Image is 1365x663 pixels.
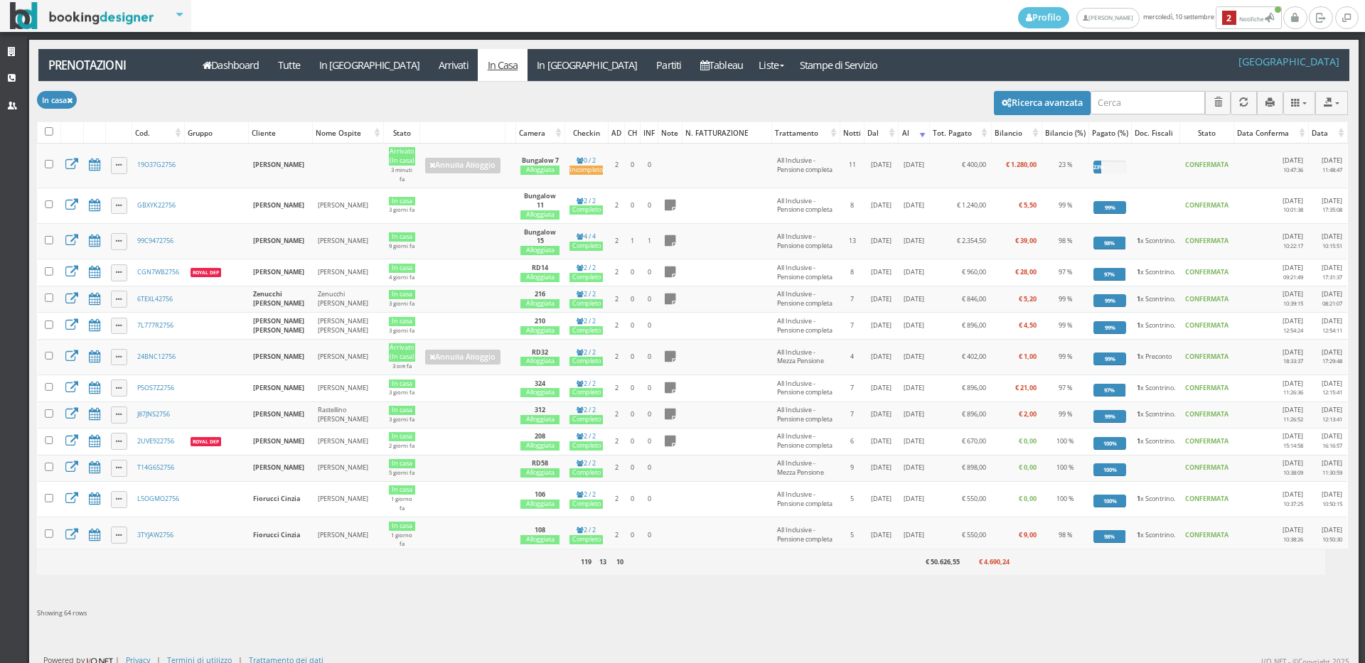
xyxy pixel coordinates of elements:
td: [DATE] [1308,188,1347,223]
button: In casa [37,91,77,109]
a: Tutte [269,49,310,81]
a: 2 / 2Completo [569,405,603,424]
td: All Inclusive - Pensione completa [772,259,840,286]
div: Arrivato (In casa) [389,343,415,362]
td: 98 % [1042,224,1088,259]
td: 8 [840,188,864,223]
div: 99% [1093,201,1125,214]
td: 0 [641,313,658,339]
div: Pagato (%) [1089,123,1131,143]
small: 3 minuti fa [391,166,412,183]
b: RD14 [532,263,548,272]
td: 2 [609,286,625,312]
td: [DATE] [1233,259,1308,286]
div: CH [625,123,640,143]
a: Liste [752,49,790,81]
td: 2 [609,313,625,339]
td: 1 [641,224,658,259]
a: Royal Dep [189,267,222,276]
small: 10:15:51 [1322,242,1342,249]
b: € 2,00 [1019,409,1037,419]
td: [DATE] [1233,286,1308,312]
td: 0 [625,339,641,374]
td: 0 [641,339,658,374]
td: [DATE] [1308,224,1347,259]
td: x Scontrino. [1131,259,1179,286]
a: 2 / 2Completo [569,379,603,398]
td: 99 % [1042,401,1088,428]
td: € 1.240,00 [929,188,991,223]
div: Completo [569,299,603,308]
td: 11 [840,143,864,188]
div: 97% [1093,384,1125,397]
td: [DATE] [1308,259,1347,286]
div: 99% [1093,352,1125,365]
td: All Inclusive - Pensione completa [772,143,840,188]
td: 0 [625,143,641,188]
a: GBXYK22756 [137,200,176,210]
div: INF [641,123,658,143]
td: [DATE] [864,375,899,401]
div: Alloggiata [520,299,560,308]
a: 99C9472756 [137,236,173,245]
b: CONFERMATA [1185,383,1228,392]
a: P5OS7Z2756 [137,383,174,392]
b: 210 [535,316,545,325]
div: Doc. Fiscali [1132,123,1179,143]
b: 2 [1222,11,1236,26]
a: In Casa [478,49,528,81]
td: 13 [840,224,864,259]
button: Aggiorna [1231,91,1257,114]
small: 10:39:15 [1283,300,1303,307]
div: Alloggiata [520,246,560,255]
td: 99 % [1042,339,1088,374]
b: [PERSON_NAME] [253,200,304,210]
td: [DATE] [1308,375,1347,401]
td: [DATE] [899,401,929,428]
td: x Scontrino. [1131,375,1179,401]
small: 10:01:38 [1283,206,1303,213]
a: 7L777R2756 [137,320,173,330]
b: 1 [1137,267,1140,276]
div: Alloggiata [520,166,560,175]
td: All Inclusive - Pensione completa [772,286,840,312]
div: In casa [389,406,415,415]
small: 3 ore fa [392,362,412,370]
div: Stato [384,123,419,143]
td: All Inclusive - Pensione completa [772,401,840,428]
a: 24BNC12756 [137,352,176,361]
td: x Preconto [1131,339,1179,374]
small: 11:26:36 [1283,389,1303,396]
div: 97% [1093,268,1125,281]
td: [DATE] [1308,313,1347,339]
h4: [GEOGRAPHIC_DATA] [1238,55,1339,68]
td: [DATE] [1233,375,1308,401]
div: Alloggiata [520,273,560,282]
b: € 5,50 [1019,200,1037,210]
div: Note [658,123,681,143]
div: Alloggiata [520,388,560,397]
td: € 400,00 [929,143,991,188]
b: CONFERMATA [1185,320,1228,330]
div: Alloggiata [520,210,560,220]
b: € 21,00 [1015,383,1037,392]
div: Incompleto [569,166,603,175]
b: 1 [1137,236,1140,245]
b: 324 [535,379,545,388]
td: 2 [609,224,625,259]
b: Bungalow 15 [524,227,556,246]
td: 2 [609,259,625,286]
small: 18:33:37 [1283,357,1303,365]
td: [DATE] [1233,339,1308,374]
td: € 2.354,50 [929,224,991,259]
small: 17:31:37 [1322,274,1342,281]
a: 3TYJAW2756 [137,530,173,539]
td: 0 [641,375,658,401]
div: Notti [840,123,864,143]
td: 0 [641,188,658,223]
td: [DATE] [864,401,899,428]
a: 2 / 2Completo [569,431,603,451]
b: [PERSON_NAME] [253,409,304,419]
div: 99% [1093,321,1125,334]
td: [DATE] [864,313,899,339]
